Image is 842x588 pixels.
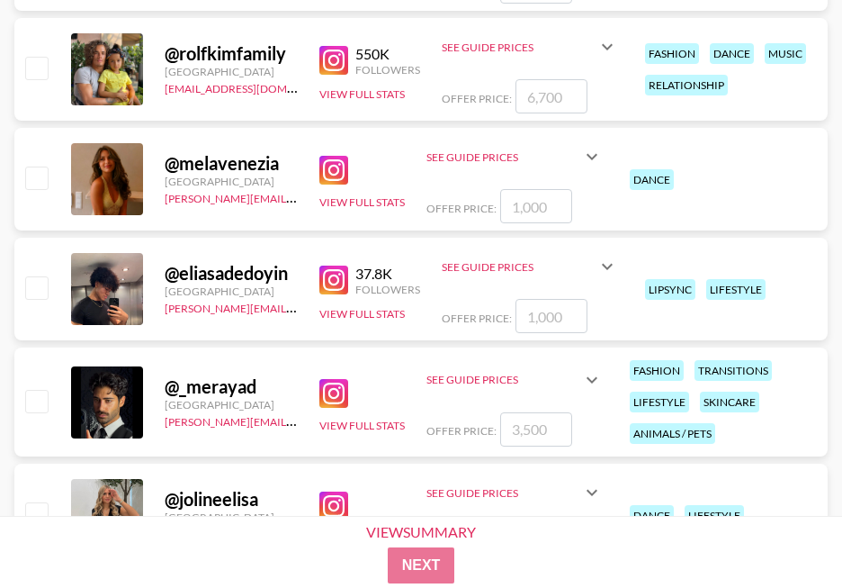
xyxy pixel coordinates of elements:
div: Followers [355,283,420,296]
div: See Guide Prices [426,486,581,500]
div: [GEOGRAPHIC_DATA] [165,285,298,298]
button: View Full Stats [319,87,405,101]
div: lifestyle [630,392,689,412]
div: fashion [630,360,684,381]
input: 1,000 [500,189,572,223]
a: [PERSON_NAME][EMAIL_ADDRESS][DOMAIN_NAME] [165,298,431,315]
div: See Guide Prices [426,471,603,514]
div: See Guide Prices [442,260,596,274]
div: @ rolfkimfamily [165,42,298,65]
div: See Guide Prices [426,150,581,164]
div: fashion [645,43,699,64]
div: [GEOGRAPHIC_DATA] [165,65,298,78]
img: Instagram [319,46,348,75]
button: Next [388,547,455,583]
input: 1,000 [515,299,587,333]
input: 3,500 [500,412,572,447]
div: dance [710,43,754,64]
span: Offer Price: [442,312,512,325]
div: See Guide Prices [442,41,596,54]
div: lifestyle [685,505,744,526]
div: relationship [645,75,728,95]
input: 6,700 [515,79,587,113]
div: lipsync [645,279,695,300]
div: lifestyle [706,279,766,300]
div: [GEOGRAPHIC_DATA] [165,398,298,412]
img: Instagram [319,266,348,294]
button: View Full Stats [319,307,405,321]
a: [EMAIL_ADDRESS][DOMAIN_NAME] [165,78,345,95]
iframe: Drift Widget Chat Controller [752,498,820,566]
div: @ _merayad [165,375,298,398]
div: skincare [700,392,759,412]
span: Offer Price: [442,92,512,105]
div: Followers [355,63,420,77]
img: Instagram [319,156,348,185]
div: See Guide Prices [426,358,603,402]
div: View Summary [351,524,491,540]
div: music [765,43,806,64]
a: [PERSON_NAME][EMAIL_ADDRESS][PERSON_NAME][PERSON_NAME][DOMAIN_NAME] [165,412,602,429]
div: dance [630,505,674,526]
div: dance [630,169,674,190]
div: [GEOGRAPHIC_DATA] [165,175,298,188]
div: [GEOGRAPHIC_DATA] [165,511,298,524]
div: See Guide Prices [442,25,618,68]
button: View Full Stats [319,419,405,432]
div: animals / pets [630,423,715,444]
div: transitions [694,360,772,381]
span: Offer Price: [426,202,497,215]
div: 37.8K [355,265,420,283]
div: See Guide Prices [442,245,618,288]
img: Instagram [319,492,348,520]
img: Instagram [319,379,348,408]
a: [PERSON_NAME][EMAIL_ADDRESS][PERSON_NAME][DOMAIN_NAME] [165,188,516,205]
span: Offer Price: [426,424,497,438]
div: See Guide Prices [426,135,603,178]
button: View Full Stats [319,195,405,209]
div: @ eliasadedoyin [165,262,298,285]
div: See Guide Prices [426,373,581,386]
div: 550K [355,45,420,63]
div: @ melavenezia [165,152,298,175]
div: @ jolineelisa [165,488,298,511]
